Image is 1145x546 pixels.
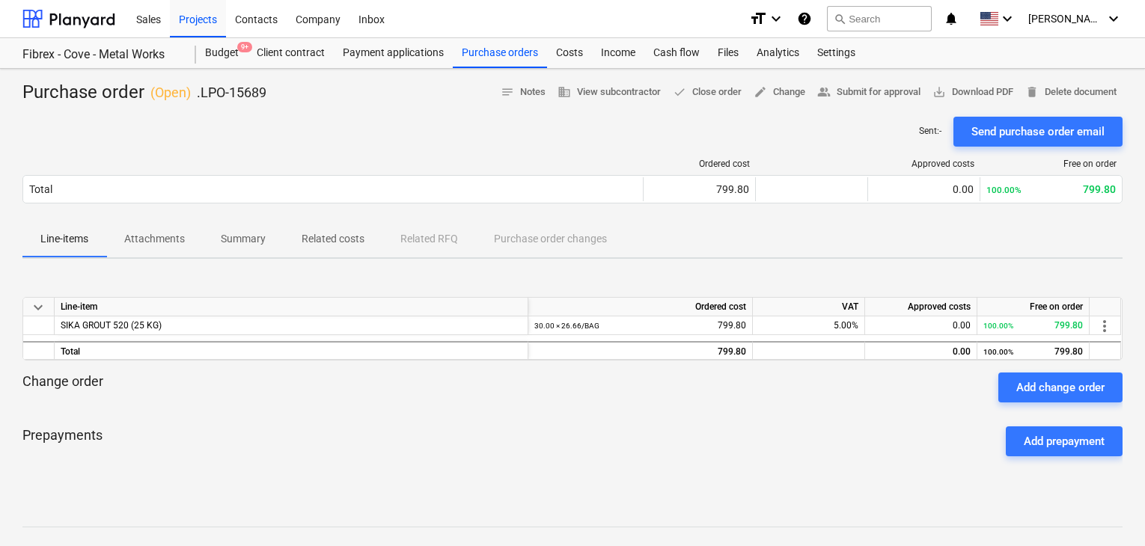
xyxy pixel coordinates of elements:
span: keyboard_arrow_down [29,298,47,316]
span: notes [501,85,514,99]
i: Knowledge base [797,10,812,28]
div: Purchase order [22,81,266,105]
i: format_size [749,10,767,28]
div: 0.00 [874,183,974,195]
div: 0.00 [871,316,971,335]
i: keyboard_arrow_down [1105,10,1123,28]
small: 100.00% [986,185,1022,195]
p: Line-items [40,231,88,247]
div: Ordered cost [528,298,753,316]
span: save_alt [932,85,946,99]
div: 799.80 [534,343,746,361]
div: Send purchase order email [971,122,1105,141]
small: 100.00% [983,322,1013,330]
div: Total [29,183,52,195]
a: Client contract [248,38,334,68]
p: Related costs [302,231,364,247]
p: Attachments [124,231,185,247]
div: 799.80 [534,316,746,335]
span: Download PDF [932,84,1013,101]
span: people_alt [817,85,831,99]
i: keyboard_arrow_down [767,10,785,28]
button: Change [748,81,811,104]
div: Free on order [986,159,1117,169]
div: Ordered cost [650,159,750,169]
div: Add change order [1016,378,1105,397]
span: Submit for approval [817,84,920,101]
span: Change [754,84,805,101]
p: ( Open ) [150,84,191,102]
div: VAT [753,298,865,316]
div: Budget [196,38,248,68]
a: Costs [547,38,592,68]
button: Add prepayment [1006,426,1123,456]
button: Close order [667,81,748,104]
span: edit [754,85,767,99]
small: 100.00% [983,348,1013,356]
a: Income [592,38,644,68]
span: Close order [673,84,742,101]
span: search [834,13,846,25]
span: Delete document [1025,84,1117,101]
div: Approved costs [874,159,974,169]
i: keyboard_arrow_down [998,10,1016,28]
div: Free on order [977,298,1090,316]
button: Submit for approval [811,81,926,104]
div: Approved costs [865,298,977,316]
div: 5.00% [753,316,865,335]
button: Search [827,6,932,31]
div: 0.00 [871,343,971,361]
div: 799.80 [650,183,749,195]
div: 799.80 [983,343,1083,361]
div: Add prepayment [1024,432,1105,451]
span: View subcontractor [558,84,661,101]
button: View subcontractor [552,81,667,104]
span: business [558,85,571,99]
p: Prepayments [22,426,103,456]
span: SIKA GROUT 520 (25 KG) [61,320,162,331]
span: Notes [501,84,546,101]
iframe: Chat Widget [1070,474,1145,546]
button: Notes [495,81,552,104]
i: notifications [944,10,959,28]
p: Summary [221,231,266,247]
button: Send purchase order email [953,117,1123,147]
a: Cash flow [644,38,709,68]
p: Sent : - [919,125,941,138]
a: Purchase orders [453,38,547,68]
button: Add change order [998,372,1123,402]
span: done [673,85,686,99]
a: Files [709,38,748,68]
div: Fibrex - Cove - Metal Works [22,47,178,63]
div: 799.80 [986,183,1116,195]
button: Download PDF [926,81,1019,104]
div: Line-item [55,298,528,316]
small: 30.00 × 26.66 / BAG [534,322,599,330]
div: Total [55,341,528,360]
a: Budget9+ [196,38,248,68]
span: delete [1025,85,1039,99]
span: more_vert [1096,317,1114,335]
p: .LPO-15689 [197,84,266,102]
button: Delete document [1019,81,1123,104]
a: Payment applications [334,38,453,68]
div: 799.80 [983,316,1083,335]
p: Change order [22,372,103,402]
a: Analytics [748,38,808,68]
a: Settings [808,38,864,68]
span: [PERSON_NAME] [1028,13,1103,25]
span: 9+ [237,42,252,52]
